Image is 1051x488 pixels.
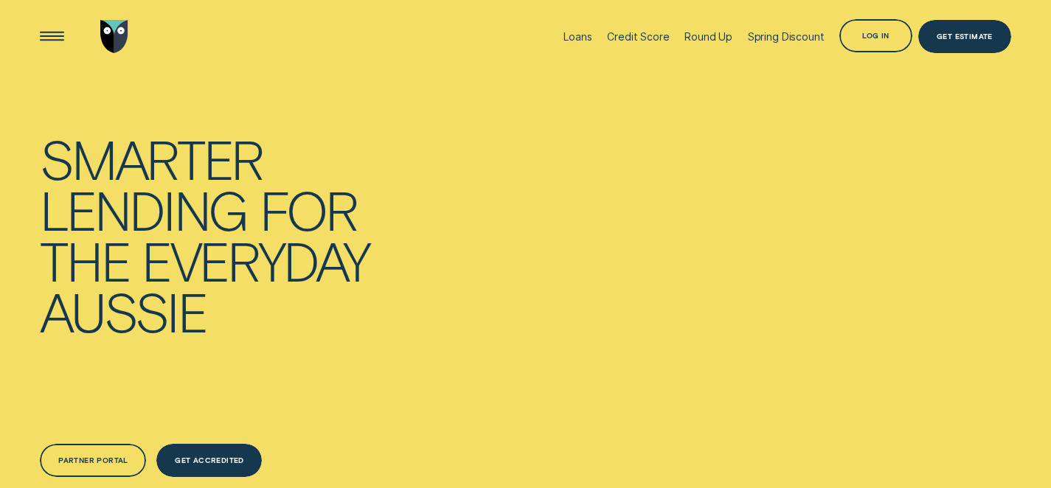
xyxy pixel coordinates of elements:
[607,30,669,43] div: Credit Score
[563,30,592,43] div: Loans
[40,444,146,477] a: Partner Portal
[918,20,1010,53] a: Get Estimate
[100,20,128,53] img: Wisr
[40,133,449,336] h4: Smarter lending for the everyday Aussie
[839,19,912,52] button: Log in
[36,20,69,53] button: Open Menu
[156,444,262,477] a: Get Accredited
[748,30,825,43] div: Spring Discount
[684,30,732,43] div: Round Up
